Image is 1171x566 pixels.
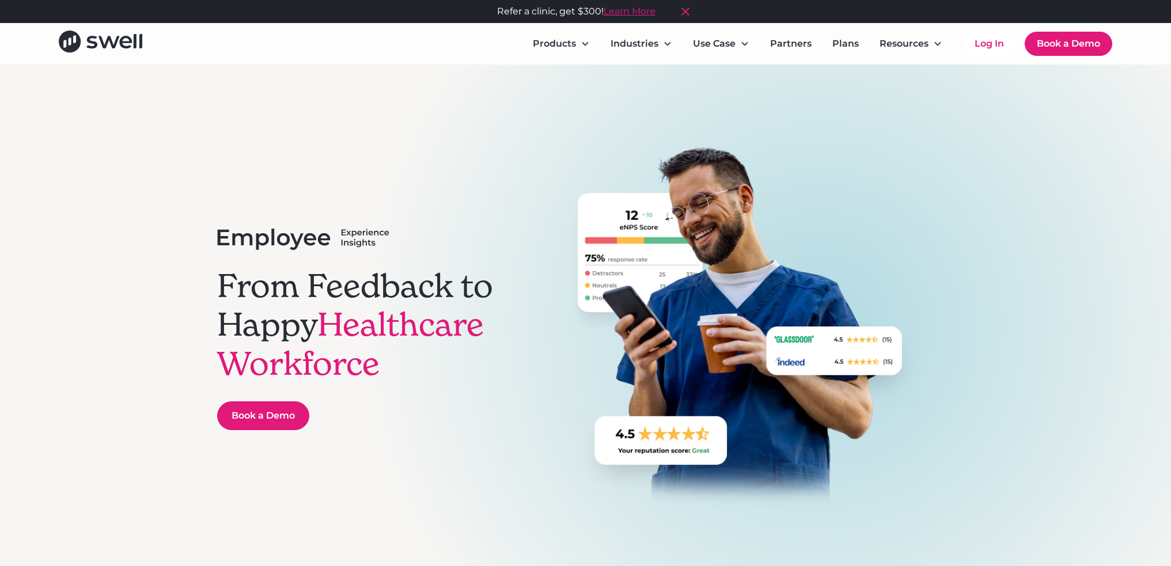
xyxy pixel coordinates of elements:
[604,6,655,17] a: Learn More
[761,32,821,55] a: Partners
[497,5,655,18] div: Refer a clinic, get $300!
[611,37,658,51] div: Industries
[823,32,868,55] a: Plans
[880,37,929,51] div: Resources
[567,111,922,542] img: Illustration
[217,401,309,430] a: Book a Demo
[217,304,484,383] span: Healthcare Workforce
[963,32,1015,55] a: Log In
[533,37,576,51] div: Products
[232,409,295,423] div: Book a Demo
[217,267,527,383] h1: From Feedback to Happy
[1025,32,1112,56] a: Book a Demo
[693,37,736,51] div: Use Case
